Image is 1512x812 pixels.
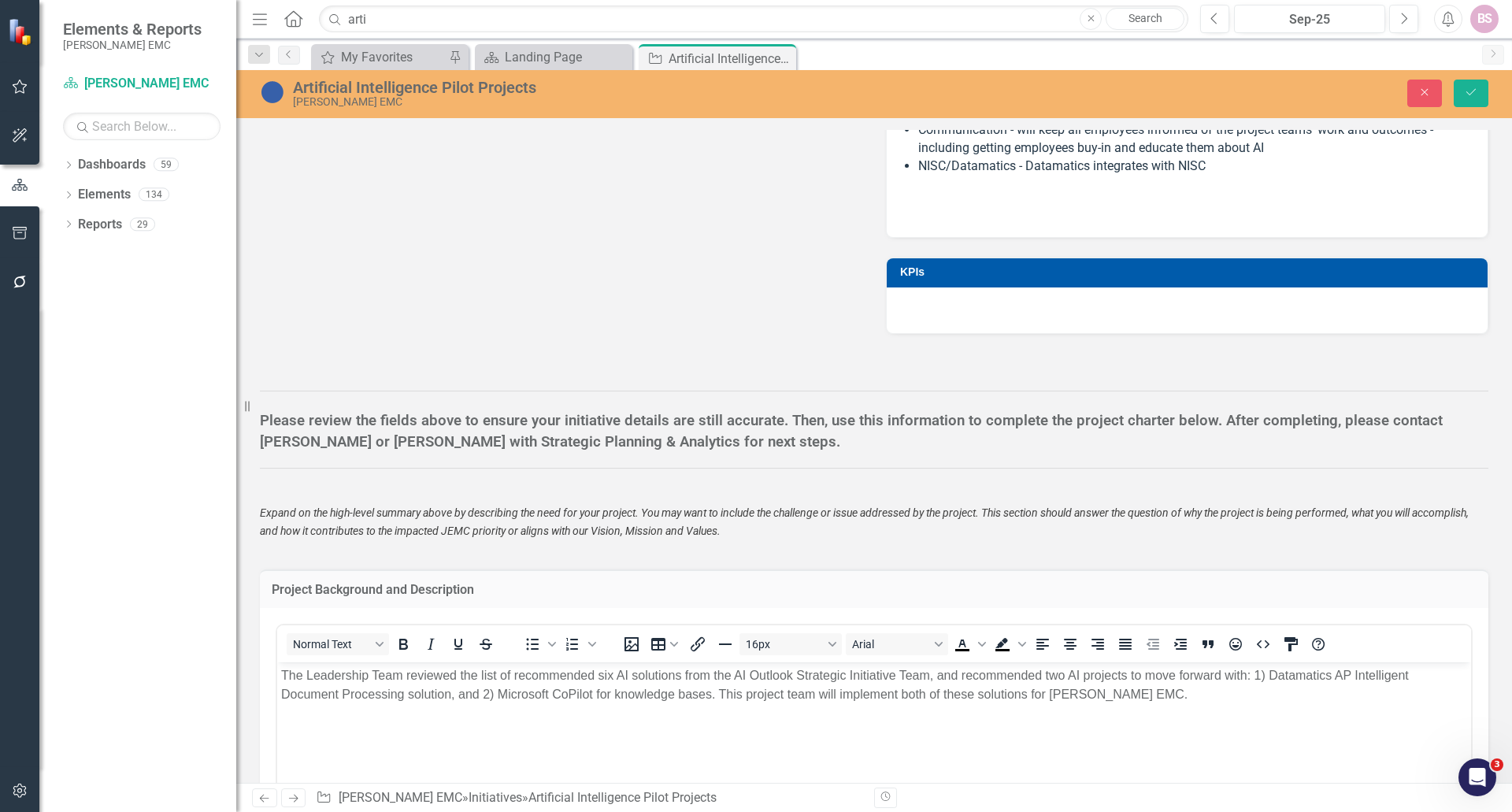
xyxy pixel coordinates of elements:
[63,113,220,140] input: Search Below...
[390,633,417,655] button: Bold
[559,633,598,655] div: Numbered list
[260,412,1443,450] strong: Please review the fields above to ensure your initiative details are still accurate. Then, use th...
[479,47,628,67] a: Landing Page
[746,638,823,651] span: 16px
[1195,633,1221,655] button: Blockquote
[949,633,988,655] div: Text color Black
[78,156,146,174] a: Dashboards
[78,216,122,234] a: Reports
[260,80,285,105] img: No Information
[293,96,949,108] div: [PERSON_NAME] EMC
[139,188,169,202] div: 134
[417,633,444,655] button: Italic
[739,633,842,655] button: Font size 16px
[469,790,522,805] a: Initiatives
[1250,633,1277,655] button: HTML Editor
[918,121,1472,158] li: Communication - will keep all employees informed of the project teams' work and outcomes - includ...
[293,638,370,651] span: Normal Text
[1222,633,1249,655] button: Emojis
[528,790,717,805] div: Artificial Intelligence Pilot Projects
[287,633,389,655] button: Block Normal Text
[63,39,202,51] small: [PERSON_NAME] EMC
[319,6,1188,33] input: Search ClearPoint...
[1106,8,1184,30] a: Search
[341,47,445,67] div: My Favorites
[712,633,739,655] button: Horizontal line
[293,79,949,96] div: Artificial Intelligence Pilot Projects
[669,49,792,69] div: Artificial Intelligence Pilot Projects
[445,633,472,655] button: Underline
[78,186,131,204] a: Elements
[316,789,862,807] div: » »
[339,790,462,805] a: [PERSON_NAME] EMC
[1470,5,1499,33] button: BS
[260,506,1469,537] span: Expand on the high-level summary above by describing the need for your project. You may want to i...
[684,633,711,655] button: Insert/edit link
[505,47,628,67] div: Landing Page
[315,47,445,67] a: My Favorites
[852,638,929,651] span: Arial
[1084,633,1111,655] button: Align right
[1491,758,1503,771] span: 3
[272,583,1477,597] h3: Project Background and Description
[646,633,684,655] button: Table
[519,633,558,655] div: Bullet list
[918,158,1472,176] li: NISC/Datamatics - Datamatics integrates with NISC
[1112,633,1139,655] button: Justify
[472,633,499,655] button: Strikethrough
[1167,633,1194,655] button: Increase indent
[1057,633,1084,655] button: Align center
[1240,10,1380,29] div: Sep-25
[8,18,35,46] img: ClearPoint Strategy
[846,633,948,655] button: Font Arial
[1277,633,1304,655] button: CSS Editor
[1458,758,1496,796] iframe: Intercom live chat
[154,158,179,172] div: 59
[63,20,202,39] span: Elements & Reports
[1234,5,1385,33] button: Sep-25
[989,633,1028,655] div: Background color Black
[618,633,645,655] button: Insert image
[900,266,1480,278] h3: KPIs
[1029,633,1056,655] button: Align left
[1305,633,1332,655] button: Help
[130,217,155,231] div: 29
[1140,633,1166,655] button: Decrease indent
[63,75,220,93] a: [PERSON_NAME] EMC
